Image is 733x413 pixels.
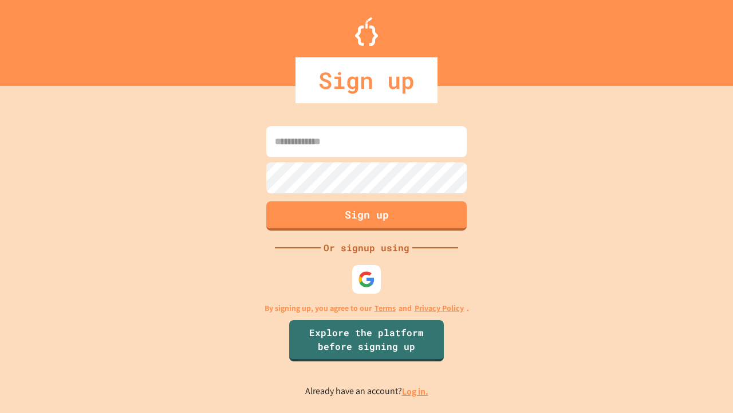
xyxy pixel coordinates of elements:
[266,201,467,231] button: Sign up
[289,320,444,361] a: Explore the platform before signing up
[375,302,396,314] a: Terms
[402,385,428,398] a: Log in.
[321,241,412,255] div: Or signup using
[358,271,375,288] img: google-icon.svg
[415,302,464,314] a: Privacy Policy
[305,384,428,399] p: Already have an account?
[265,302,469,314] p: By signing up, you agree to our and .
[355,17,378,46] img: Logo.svg
[295,57,438,103] div: Sign up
